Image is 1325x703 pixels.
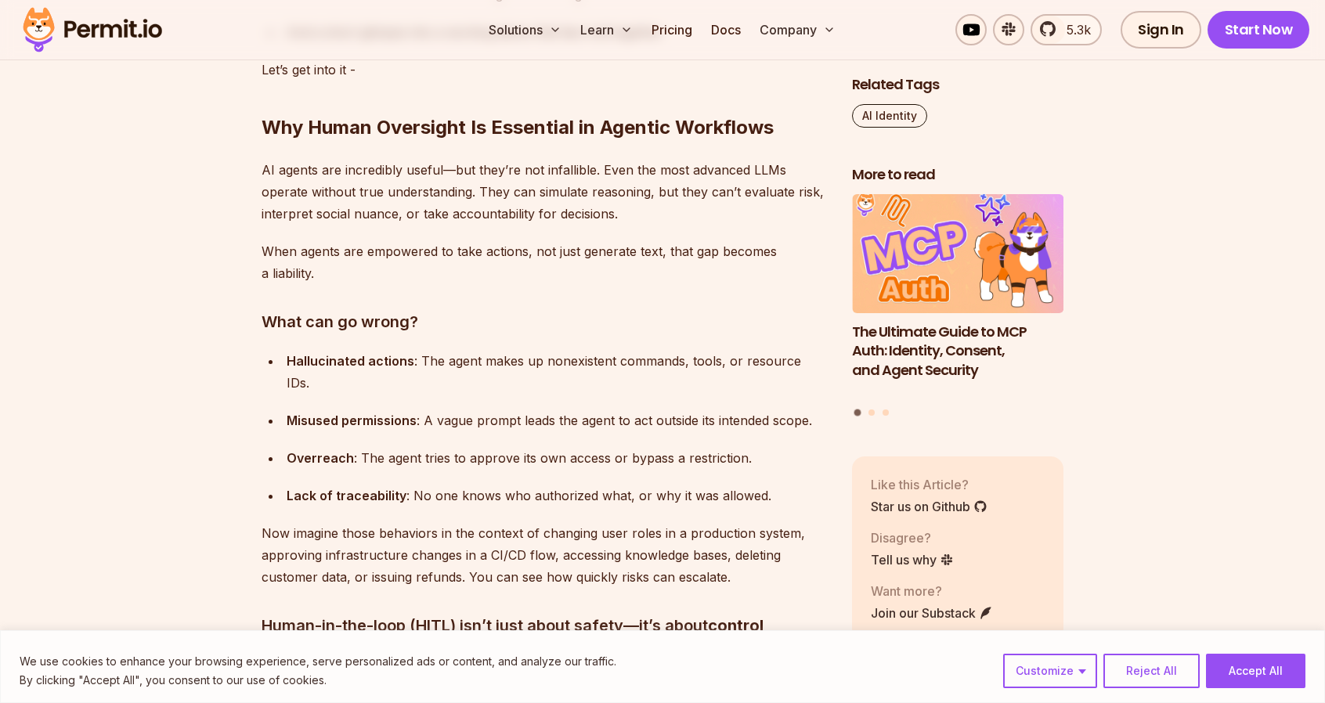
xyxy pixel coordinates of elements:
[868,409,875,416] button: Go to slide 2
[262,613,827,638] h3: Human-in-the-loop (HITL) isn’t just about safety—it’s about
[16,3,169,56] img: Permit logo
[262,52,827,140] h2: Why Human Oversight Is Essential in Agentic Workflows
[262,309,827,334] h3: What can go wrong?
[574,14,639,45] button: Learn
[852,75,1063,95] h2: Related Tags
[871,496,987,515] a: Star us on Github
[852,165,1063,185] h2: More to read
[262,522,827,588] p: Now imagine those behaviors in the context of changing user roles in a production system, approvi...
[852,104,927,128] a: AI Identity
[262,59,827,81] p: Let’s get into it -
[482,14,568,45] button: Solutions
[753,14,842,45] button: Company
[645,14,699,45] a: Pricing
[20,671,616,690] p: By clicking "Accept All", you consent to our use of cookies.
[852,194,1063,400] li: 1 of 3
[287,485,827,507] div: : No one knows who authorized what, or why it was allowed.
[871,528,954,546] p: Disagree?
[262,159,827,225] p: AI agents are incredibly useful—but they’re not infallible. Even the most advanced LLMs operate w...
[1103,654,1200,688] button: Reject All
[262,240,827,284] p: When agents are empowered to take actions, not just generate text, that gap becomes a liability.
[20,652,616,671] p: We use cookies to enhance your browsing experience, serve personalized ads or content, and analyz...
[1206,654,1305,688] button: Accept All
[871,603,993,622] a: Join our Substack
[1121,11,1201,49] a: Sign In
[287,409,827,431] div: : A vague prompt leads the agent to act outside its intended scope.
[852,194,1063,419] div: Posts
[852,322,1063,380] h3: The Ultimate Guide to MCP Auth: Identity, Consent, and Agent Security
[287,413,417,428] strong: Misused permissions
[1031,14,1102,45] a: 5.3k
[1208,11,1310,49] a: Start Now
[883,409,889,416] button: Go to slide 3
[871,550,954,568] a: Tell us why
[852,194,1063,313] img: The Ultimate Guide to MCP Auth: Identity, Consent, and Agent Security
[871,581,993,600] p: Want more?
[708,616,764,635] strong: control
[287,350,827,394] div: : The agent makes up nonexistent commands, tools, or resource IDs.
[705,14,747,45] a: Docs
[287,353,414,369] strong: Hallucinated actions
[854,409,861,416] button: Go to slide 1
[1003,654,1097,688] button: Customize
[852,194,1063,400] a: The Ultimate Guide to MCP Auth: Identity, Consent, and Agent SecurityThe Ultimate Guide to MCP Au...
[287,450,354,466] strong: Overreach
[287,447,827,469] div: : The agent tries to approve its own access or bypass a restriction.
[1057,20,1091,39] span: 5.3k
[287,488,406,503] strong: Lack of traceability
[871,474,987,493] p: Like this Article?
